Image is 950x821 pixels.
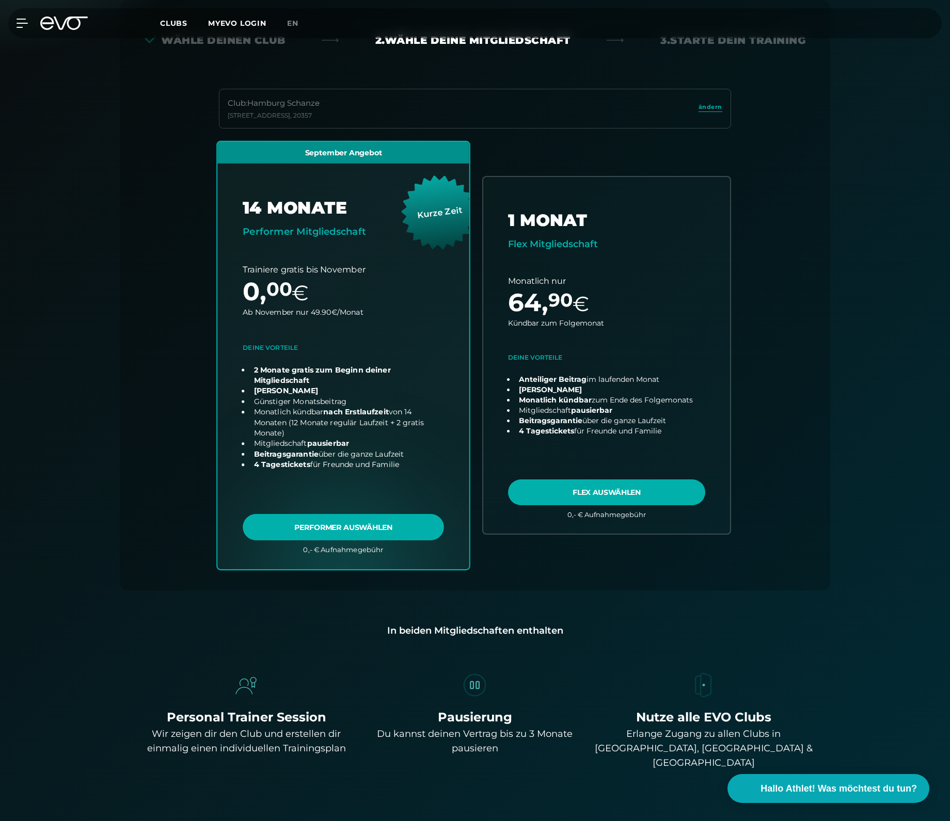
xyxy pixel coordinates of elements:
div: Nutze alle EVO Clubs [593,708,814,727]
button: Hallo Athlet! Was möchtest du tun? [727,774,929,803]
img: evofitness [689,671,718,700]
a: Clubs [160,18,208,28]
a: MYEVO LOGIN [208,19,266,28]
span: Clubs [160,19,187,28]
a: choose plan [483,177,730,534]
div: [STREET_ADDRESS] , 20357 [228,111,320,120]
div: Du kannst deinen Vertrag bis zu 3 Monate pausieren [365,727,585,755]
div: Club : Hamburg Schanze [228,98,320,109]
span: Hallo Athlet! Was möchtest du tun? [761,782,917,796]
div: In beiden Mitgliedschaften enthalten [136,623,814,638]
a: ändern [699,103,722,115]
img: evofitness [461,671,489,700]
img: evofitness [232,671,261,700]
div: Pausierung [365,708,585,727]
span: ändern [699,103,722,111]
a: choose plan [217,141,469,569]
a: en [287,18,311,29]
div: Personal Trainer Session [136,708,357,727]
div: Erlange Zugang zu allen Clubs in [GEOGRAPHIC_DATA], [GEOGRAPHIC_DATA] & [GEOGRAPHIC_DATA] [593,727,814,770]
span: en [287,19,298,28]
div: Wir zeigen dir den Club und erstellen dir einmalig einen individuellen Trainingsplan [136,727,357,755]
